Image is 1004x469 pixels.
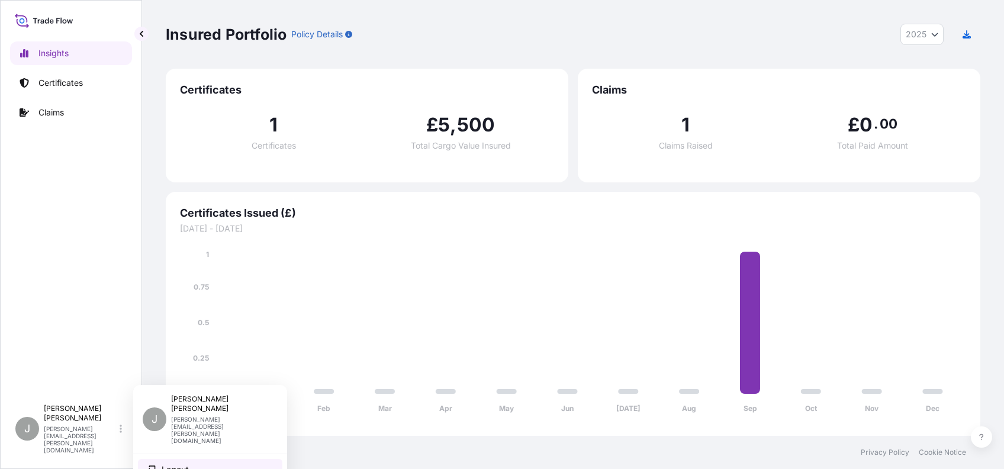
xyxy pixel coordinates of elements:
tspan: 0.75 [194,282,209,291]
span: . [874,119,878,129]
p: Claims [38,107,64,118]
tspan: Jun [561,404,574,413]
p: Insights [38,47,69,59]
a: Claims [10,101,132,124]
tspan: Aug [682,404,696,413]
p: Policy Details [291,28,343,40]
tspan: Mar [378,404,392,413]
span: Claims Raised [659,142,713,150]
p: Insured Portfolio [166,25,287,44]
tspan: Feb [317,404,330,413]
span: Total Cargo Value Insured [411,142,511,150]
span: J [152,413,157,425]
tspan: Apr [439,404,452,413]
span: 5 [438,115,450,134]
a: Privacy Policy [861,448,909,457]
span: 1 [681,115,690,134]
p: [PERSON_NAME] [PERSON_NAME] [171,394,268,413]
span: [DATE] - [DATE] [180,223,966,234]
button: Year Selector [900,24,944,45]
span: 00 [880,119,897,129]
span: Certificates [252,142,296,150]
tspan: Dec [926,404,939,413]
span: J [24,423,30,435]
span: 1 [269,115,278,134]
span: 2025 [906,28,926,40]
tspan: 0.5 [198,318,209,327]
span: Total Paid Amount [837,142,908,150]
tspan: 1 [206,250,209,259]
tspan: Nov [865,404,879,413]
span: 0 [860,115,873,134]
tspan: May [499,404,514,413]
span: Certificates [180,83,554,97]
tspan: Sep [744,404,757,413]
p: [PERSON_NAME] [PERSON_NAME] [44,404,117,423]
p: [PERSON_NAME][EMAIL_ADDRESS][PERSON_NAME][DOMAIN_NAME] [171,416,268,444]
span: £ [848,115,860,134]
span: £ [426,115,438,134]
span: Claims [592,83,966,97]
span: Certificates Issued (£) [180,206,966,220]
p: Certificates [38,77,83,89]
p: [PERSON_NAME][EMAIL_ADDRESS][PERSON_NAME][DOMAIN_NAME] [44,425,117,454]
span: 500 [457,115,495,134]
a: Cookie Notice [919,448,966,457]
tspan: [DATE] [616,404,641,413]
tspan: Oct [805,404,818,413]
a: Insights [10,41,132,65]
tspan: 0.25 [193,354,209,362]
span: , [450,115,456,134]
a: Certificates [10,71,132,95]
